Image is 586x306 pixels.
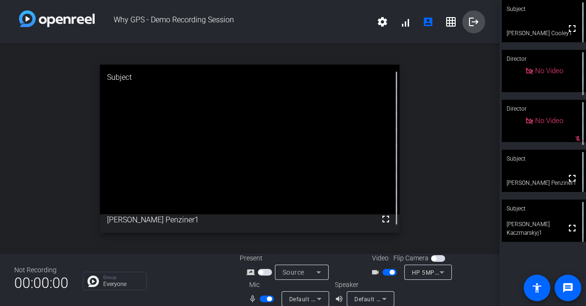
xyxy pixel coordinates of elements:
[422,16,434,28] mat-icon: account_box
[502,50,586,68] div: Director
[248,293,260,305] mat-icon: mic_none
[502,200,586,218] div: Subject
[240,280,335,290] div: Mic
[502,100,586,118] div: Director
[14,271,68,295] span: 00:00:00
[103,275,142,280] p: Group
[566,23,578,34] mat-icon: fullscreen
[240,253,335,263] div: Present
[412,268,493,276] span: HP 5MP Camera (05c8:082f)
[377,16,388,28] mat-icon: settings
[562,282,574,294] mat-icon: message
[535,67,563,75] span: No Video
[354,295,457,303] span: Default - Speakers (Realtek(R) Audio)
[246,267,258,278] mat-icon: screen_share_outline
[103,281,142,287] p: Everyone
[380,213,391,225] mat-icon: fullscreen
[335,293,346,305] mat-icon: volume_up
[502,150,586,168] div: Subject
[445,16,457,28] mat-icon: grid_on
[88,276,99,287] img: Chat Icon
[371,267,382,278] mat-icon: videocam_outline
[100,65,400,90] div: Subject
[95,10,371,33] span: Why GPS - Demo Recording Session
[394,10,417,33] button: signal_cellular_alt
[566,222,578,234] mat-icon: fullscreen
[19,10,95,27] img: white-gradient.svg
[468,16,479,28] mat-icon: logout
[566,172,578,184] mat-icon: fullscreen
[372,253,389,263] span: Video
[393,253,429,263] span: Flip Camera
[335,280,392,290] div: Speaker
[289,295,400,303] span: Default - Microphone (Realtek(R) Audio)
[535,116,563,125] span: No Video
[283,268,304,276] span: Source
[531,282,543,294] mat-icon: accessibility
[14,265,68,275] div: Not Recording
